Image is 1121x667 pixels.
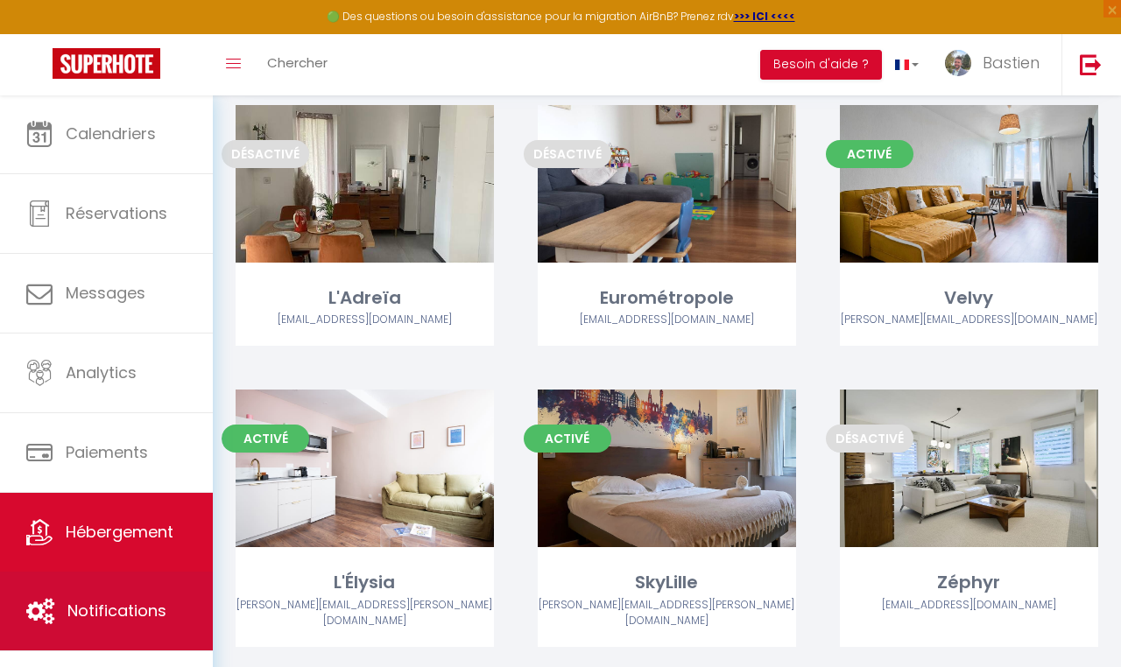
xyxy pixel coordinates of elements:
div: Zéphyr [840,569,1098,596]
span: Calendriers [66,123,156,144]
div: Velvy [840,284,1098,312]
div: L'Élysia [236,569,494,596]
div: SkyLille [538,569,796,596]
a: Chercher [254,34,341,95]
a: ... Bastien [932,34,1061,95]
span: Activé [826,140,913,168]
span: Chercher [267,53,328,72]
div: Airbnb [840,312,1098,328]
span: Paiements [66,441,148,463]
span: Désactivé [524,140,611,168]
span: Bastien [983,52,1040,74]
span: Désactivé [826,425,913,453]
img: logout [1080,53,1102,75]
a: >>> ICI <<<< [734,9,795,24]
div: Airbnb [236,312,494,328]
span: Désactivé [222,140,309,168]
span: Activé [222,425,309,453]
div: Eurométropole [538,284,796,312]
div: L'Adreïa [236,284,494,312]
div: Airbnb [538,312,796,328]
img: Super Booking [53,48,160,79]
div: Airbnb [840,597,1098,614]
span: Analytics [66,362,137,383]
div: Airbnb [538,597,796,630]
span: Activé [524,425,611,453]
div: Airbnb [236,597,494,630]
span: Notifications [67,600,166,621]
span: Messages [66,282,145,304]
span: Hébergement [66,521,173,543]
img: ... [945,50,971,76]
button: Besoin d'aide ? [760,50,882,80]
span: Réservations [66,202,167,224]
